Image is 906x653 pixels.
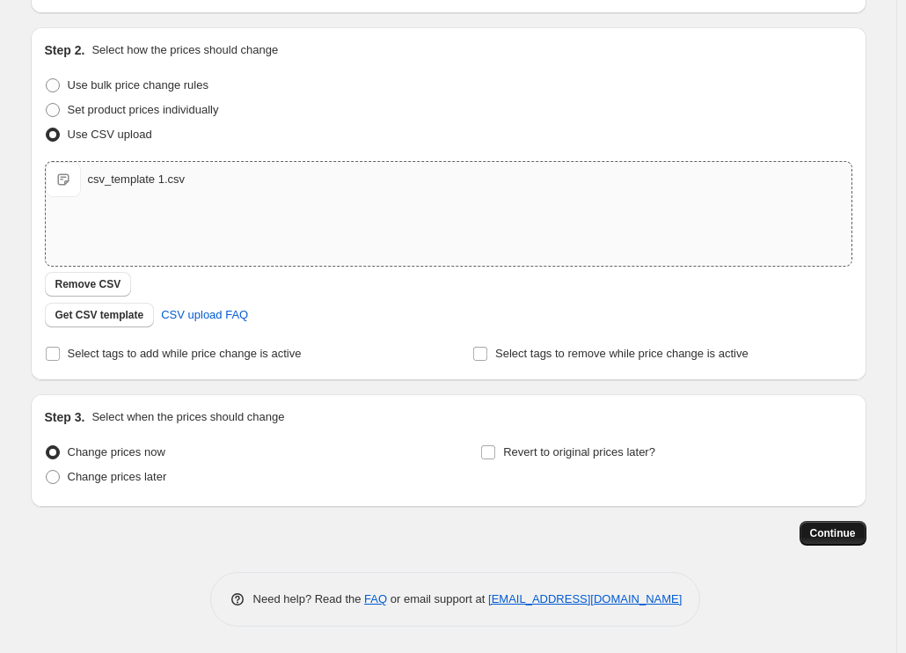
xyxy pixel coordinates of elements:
a: CSV upload FAQ [150,301,259,329]
span: Use bulk price change rules [68,78,208,92]
p: Select how the prices should change [91,41,278,59]
p: Select when the prices should change [91,408,284,426]
span: Use CSV upload [68,128,152,141]
span: Remove CSV [55,277,121,291]
span: CSV upload FAQ [161,306,248,324]
button: Remove CSV [45,272,132,297]
span: Select tags to remove while price change is active [495,347,749,360]
span: Change prices now [68,445,165,459]
button: Get CSV template [45,303,155,327]
h2: Step 3. [45,408,85,426]
a: FAQ [364,592,387,605]
span: Revert to original prices later? [503,445,655,459]
span: Change prices later [68,470,167,483]
span: Get CSV template [55,308,144,322]
span: Continue [810,526,856,540]
span: Need help? Read the [253,592,365,605]
a: [EMAIL_ADDRESS][DOMAIN_NAME] [488,592,682,605]
div: csv_template 1.csv [88,171,186,188]
span: or email support at [387,592,488,605]
span: Set product prices individually [68,103,219,116]
h2: Step 2. [45,41,85,59]
span: Select tags to add while price change is active [68,347,302,360]
button: Continue [800,521,866,546]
